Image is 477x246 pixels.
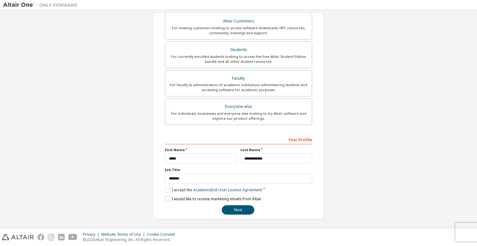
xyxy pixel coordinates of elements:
label: Job Title [165,167,312,172]
button: Next [222,205,254,215]
img: linkedin.svg [58,234,65,240]
div: Students [169,45,308,54]
img: altair_logo.svg [2,234,34,240]
a: Academic End-User License Agreement [193,187,262,193]
div: Faculty [169,74,308,83]
p: © 2025 Altair Engineering, Inc. All Rights Reserved. [83,237,179,242]
div: For existing customers looking to access software downloads, HPC resources, community, trainings ... [169,26,308,35]
div: Altair Customers [169,17,308,26]
label: First Name [165,147,237,152]
label: I would like to receive marketing emails from Altair [165,196,261,202]
img: facebook.svg [38,234,44,240]
img: Altair One [3,2,81,8]
div: For faculty & administrators of academic institutions administering students and accessing softwa... [169,82,308,92]
div: For currently enrolled students looking to access the free Altair Student Edition bundle and all ... [169,54,308,64]
div: Your Profile [165,134,312,144]
img: instagram.svg [48,234,54,240]
div: Everyone else [169,102,308,111]
label: I accept the [165,187,262,193]
img: youtube.svg [68,234,77,240]
div: Cookie Consent [147,232,179,237]
div: For individuals, businesses and everyone else looking to try Altair software and explore our prod... [169,111,308,121]
div: Website Terms of Use [101,232,147,237]
div: Privacy [83,232,101,237]
label: Last Name [240,147,312,152]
